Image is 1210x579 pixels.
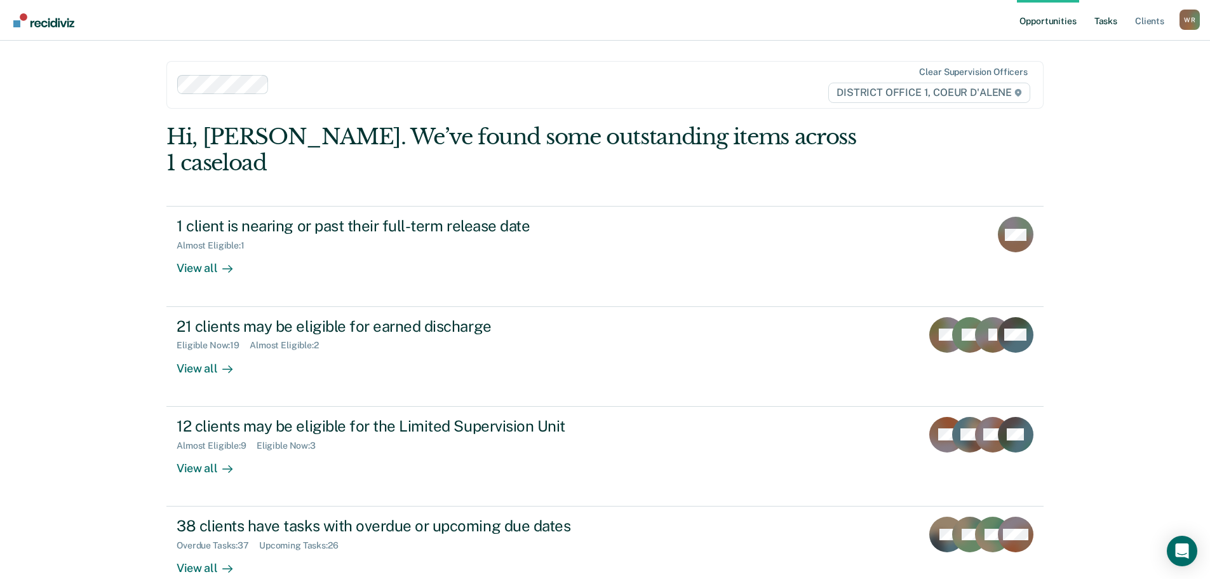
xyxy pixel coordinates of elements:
[13,13,74,27] img: Recidiviz
[919,67,1027,78] div: Clear supervision officers
[177,540,259,551] div: Overdue Tasks : 37
[177,251,248,276] div: View all
[257,440,326,451] div: Eligible Now : 3
[1167,536,1197,566] div: Open Intercom Messenger
[177,417,622,435] div: 12 clients may be eligible for the Limited Supervision Unit
[1180,10,1200,30] div: W R
[1180,10,1200,30] button: Profile dropdown button
[177,340,250,351] div: Eligible Now : 19
[177,551,248,576] div: View all
[166,307,1044,407] a: 21 clients may be eligible for earned dischargeEligible Now:19Almost Eligible:2View all
[177,440,257,451] div: Almost Eligible : 9
[177,517,622,535] div: 38 clients have tasks with overdue or upcoming due dates
[166,407,1044,507] a: 12 clients may be eligible for the Limited Supervision UnitAlmost Eligible:9Eligible Now:3View all
[177,217,622,235] div: 1 client is nearing or past their full-term release date
[177,240,255,251] div: Almost Eligible : 1
[177,451,248,475] div: View all
[259,540,349,551] div: Upcoming Tasks : 26
[166,124,868,176] div: Hi, [PERSON_NAME]. We’ve found some outstanding items across 1 caseload
[166,206,1044,306] a: 1 client is nearing or past their full-term release dateAlmost Eligible:1View all
[177,317,622,336] div: 21 clients may be eligible for earned discharge
[177,351,248,376] div: View all
[250,340,329,351] div: Almost Eligible : 2
[828,83,1030,103] span: DISTRICT OFFICE 1, COEUR D'ALENE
